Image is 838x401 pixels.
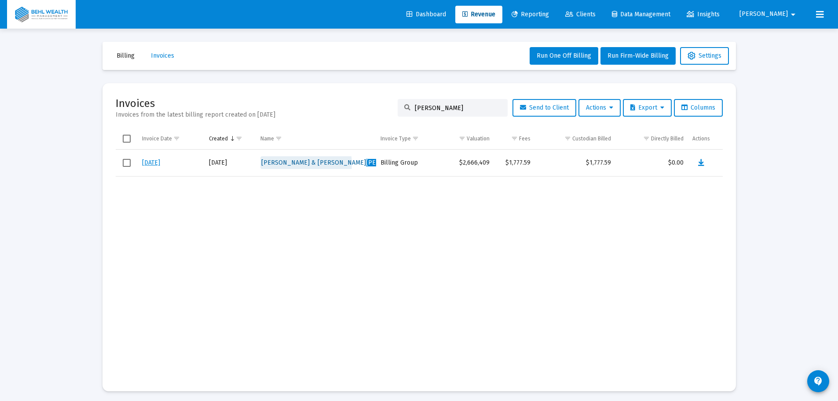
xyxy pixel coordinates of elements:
button: Billing [110,47,142,65]
div: Invoice Date [142,135,172,142]
button: Actions [578,99,621,117]
span: Show filter options for column 'Valuation' [459,135,465,142]
div: Directly Billed [651,135,684,142]
button: Run Firm-Wide Billing [600,47,676,65]
a: Insights [680,6,727,23]
div: Select row [123,159,131,167]
td: $2,666,409 [436,150,494,177]
div: $1,777.59 [498,158,531,167]
mat-icon: contact_support [813,376,823,386]
td: Column Invoice Type [376,128,436,149]
td: Column Created [205,128,256,149]
td: Column Directly Billed [615,128,688,149]
a: Data Management [605,6,677,23]
span: Insights [687,11,720,18]
span: Show filter options for column 'Invoice Type' [412,135,419,142]
span: Billing [117,52,135,59]
span: Invoices [151,52,174,59]
a: Revenue [455,6,502,23]
span: Revenue [462,11,495,18]
span: Columns [681,104,715,111]
td: [DATE] [205,150,256,177]
span: Send to Client [520,104,569,111]
button: [PERSON_NAME] [729,5,809,23]
div: Invoice Type [381,135,411,142]
a: [PERSON_NAME] & [PERSON_NAME][PERSON_NAME]Household [260,156,446,169]
a: [DATE] [142,159,160,166]
span: Data Management [612,11,670,18]
span: Reporting [512,11,549,18]
td: Column Fees [494,128,535,149]
button: Columns [674,99,723,117]
td: Column Name [256,128,376,149]
span: Show filter options for column 'Invoice Date' [173,135,180,142]
div: Name [260,135,274,142]
button: Invoices [144,47,181,65]
td: Column Actions [688,128,723,149]
div: Created [209,135,228,142]
span: Dashboard [406,11,446,18]
div: Actions [692,135,710,142]
span: Show filter options for column 'Fees' [511,135,518,142]
span: Show filter options for column 'Directly Billed' [643,135,650,142]
td: Column Invoice Date [138,128,205,149]
button: Export [623,99,672,117]
button: Send to Client [512,99,576,117]
td: Column Custodian Billed [535,128,615,149]
a: Reporting [505,6,556,23]
td: $0.00 [615,150,688,177]
h2: Invoices [116,96,275,110]
span: Show filter options for column 'Created' [236,135,242,142]
span: [PERSON_NAME] [366,159,414,166]
span: Run Firm-Wide Billing [607,52,669,59]
mat-icon: arrow_drop_down [788,6,798,23]
a: Dashboard [399,6,453,23]
span: [PERSON_NAME] [739,11,788,18]
div: Select all [123,135,131,143]
a: Clients [558,6,603,23]
img: Dashboard [14,6,69,23]
span: Show filter options for column 'Name' [275,135,282,142]
div: Valuation [467,135,490,142]
td: Billing Group [376,150,436,177]
span: Export [630,104,664,111]
button: Settings [680,47,729,65]
div: Custodian Billed [572,135,611,142]
div: Fees [519,135,531,142]
span: Settings [688,52,721,59]
input: Search [415,104,501,112]
span: Run One Off Billing [537,52,591,59]
div: Data grid [116,128,723,378]
span: Clients [565,11,596,18]
div: Invoices from the latest billing report created on [DATE] [116,110,275,119]
td: Column Valuation [436,128,494,149]
button: Run One Off Billing [530,47,598,65]
span: [PERSON_NAME] & [PERSON_NAME] Household [261,159,445,166]
div: $1,777.59 [539,158,611,167]
span: Actions [586,104,613,111]
span: Show filter options for column 'Custodian Billed' [564,135,571,142]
